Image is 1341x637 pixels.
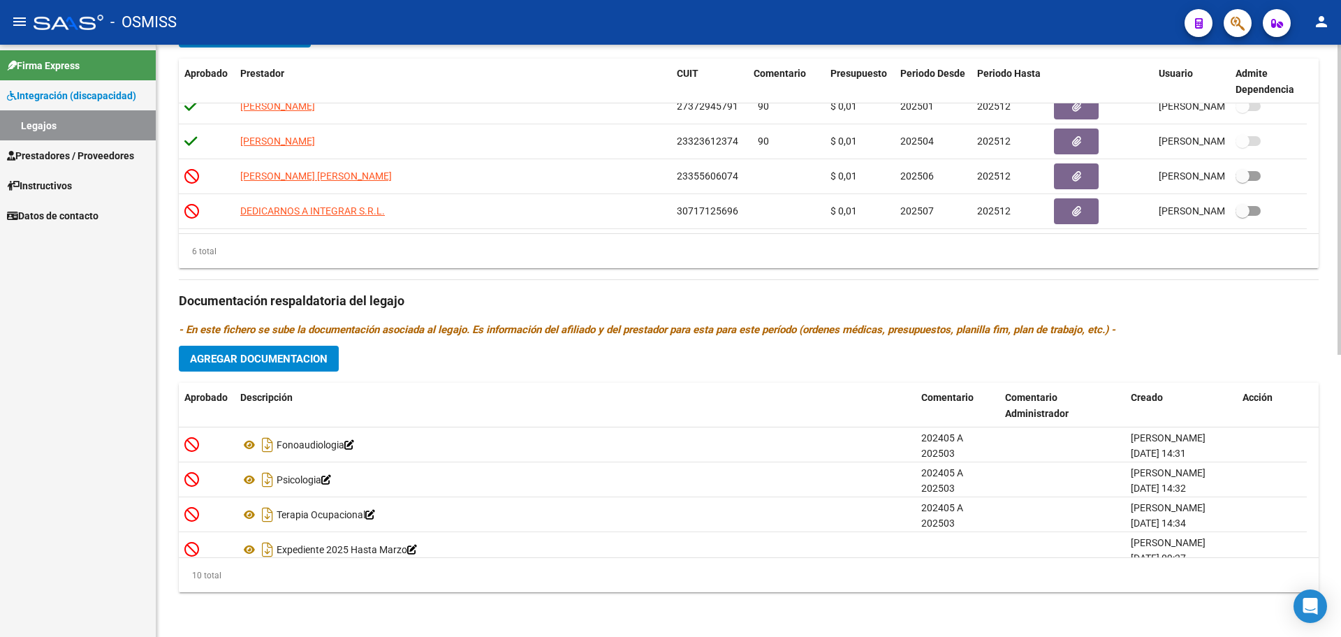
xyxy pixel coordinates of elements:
div: Expediente 2025 Hasta Marzo [240,539,910,561]
div: Terapia Ocupacional [240,504,910,526]
span: [DATE] 14:31 [1131,448,1186,459]
span: CUIT [677,68,698,79]
span: 30717125696 [677,205,738,217]
span: $ 0,01 [830,205,857,217]
span: Acción [1243,392,1273,403]
mat-icon: menu [11,13,28,30]
span: [PERSON_NAME] [PERSON_NAME] [240,170,392,182]
div: Fonoaudiologia [240,434,910,456]
span: Instructivos [7,178,72,193]
span: $ 0,01 [830,136,857,147]
datatable-header-cell: Comentario [748,59,825,105]
span: [DATE] 14:34 [1131,518,1186,529]
span: [PERSON_NAME] [240,136,315,147]
span: Admite Dependencia [1236,68,1294,95]
datatable-header-cell: CUIT [671,59,748,105]
span: Periodo Desde [900,68,965,79]
span: Aprobado [184,68,228,79]
span: [PERSON_NAME] [DATE] [1159,136,1268,147]
span: [PERSON_NAME] [240,101,315,112]
span: Creado [1131,392,1163,403]
i: Descargar documento [258,469,277,491]
datatable-header-cell: Prestador [235,59,671,105]
datatable-header-cell: Presupuesto [825,59,895,105]
datatable-header-cell: Usuario [1153,59,1230,105]
span: [DATE] 14:32 [1131,483,1186,494]
button: Agregar Documentacion [179,346,339,372]
datatable-header-cell: Descripción [235,383,916,429]
span: [PERSON_NAME] [1131,537,1206,548]
div: 10 total [179,568,221,583]
datatable-header-cell: Acción [1237,383,1307,429]
datatable-header-cell: Comentario [916,383,999,429]
span: 202501 [900,101,934,112]
span: 202506 [900,170,934,182]
datatable-header-cell: Admite Dependencia [1230,59,1307,105]
span: [PERSON_NAME] [DATE] [1159,205,1268,217]
span: 90 [758,101,769,112]
span: DEDICARNOS A INTEGRAR S.R.L. [240,205,385,217]
span: 202405 A 202503 [921,467,963,495]
span: Comentario [754,68,806,79]
span: Prestadores / Proveedores [7,148,134,163]
datatable-header-cell: Aprobado [179,59,235,105]
i: Descargar documento [258,434,277,456]
i: Descargar documento [258,539,277,561]
span: 202512 [977,136,1011,147]
span: 23355606074 [677,170,738,182]
span: 202512 [977,170,1011,182]
span: Agregar Documentacion [190,353,328,365]
span: [DATE] 09:27 [1131,552,1186,564]
span: Periodo Hasta [977,68,1041,79]
span: [PERSON_NAME] [1131,467,1206,478]
span: Prestador [240,68,284,79]
datatable-header-cell: Creado [1125,383,1237,429]
span: 202405 A 202503 [921,502,963,529]
div: Open Intercom Messenger [1294,590,1327,623]
span: - OSMISS [110,7,177,38]
datatable-header-cell: Aprobado [179,383,235,429]
mat-icon: person [1313,13,1330,30]
span: Datos de contacto [7,208,98,224]
span: [PERSON_NAME] [DATE] [1159,101,1268,112]
datatable-header-cell: Periodo Desde [895,59,972,105]
span: 202512 [977,101,1011,112]
div: 6 total [179,244,217,259]
span: [PERSON_NAME] [DATE] [1159,170,1268,182]
i: Descargar documento [258,504,277,526]
span: Integración (discapacidad) [7,88,136,103]
datatable-header-cell: Comentario Administrador [999,383,1125,429]
span: [PERSON_NAME] [1131,432,1206,444]
span: Descripción [240,392,293,403]
span: 90 [758,136,769,147]
span: $ 0,01 [830,101,857,112]
span: Usuario [1159,68,1193,79]
span: 23323612374 [677,136,738,147]
div: Psicologia [240,469,910,491]
datatable-header-cell: Periodo Hasta [972,59,1048,105]
span: 202405 A 202503 [921,432,963,460]
span: Comentario Administrador [1005,392,1069,419]
span: [PERSON_NAME] [1131,502,1206,513]
h3: Documentación respaldatoria del legajo [179,291,1319,311]
span: Presupuesto [830,68,887,79]
i: - En este fichero se sube la documentación asociada al legajo. Es información del afiliado y del ... [179,323,1115,336]
span: 27372945791 [677,101,738,112]
span: Aprobado [184,392,228,403]
span: Firma Express [7,58,80,73]
span: $ 0,01 [830,170,857,182]
span: 202504 [900,136,934,147]
span: 202512 [977,205,1011,217]
span: Comentario [921,392,974,403]
span: 202507 [900,205,934,217]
